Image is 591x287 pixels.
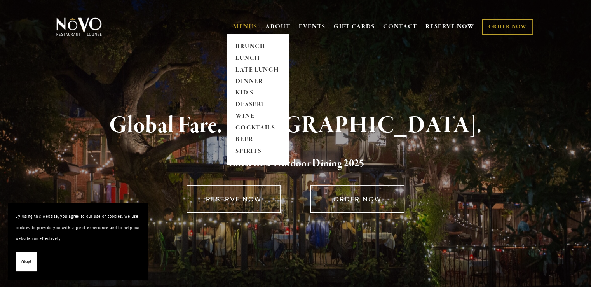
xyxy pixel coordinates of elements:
[233,52,282,64] a: LUNCH
[233,41,282,52] a: BRUNCH
[334,19,375,34] a: GIFT CARDS
[299,23,326,31] a: EVENTS
[21,256,31,268] span: Okay!
[233,122,282,134] a: COCKTAILS
[227,157,359,171] a: Voted Best Outdoor Dining 202
[187,185,281,213] a: RESERVE NOW
[233,111,282,122] a: WINE
[16,252,37,272] button: Okay!
[233,99,282,111] a: DESSERT
[69,156,522,172] h2: 5
[55,17,103,37] img: Novo Restaurant &amp; Lounge
[233,76,282,87] a: DINNER
[109,111,482,140] strong: Global Fare. [GEOGRAPHIC_DATA].
[482,19,533,35] a: ORDER NOW
[233,146,282,157] a: SPIRITS
[233,134,282,146] a: BEER
[233,23,258,31] a: MENUS
[233,64,282,76] a: LATE LUNCH
[233,87,282,99] a: KID'S
[310,185,404,213] a: ORDER NOW
[265,23,291,31] a: ABOUT
[16,211,140,244] p: By using this website, you agree to our use of cookies. We use cookies to provide you with a grea...
[383,19,417,34] a: CONTACT
[425,19,474,34] a: RESERVE NOW
[8,203,148,279] section: Cookie banner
